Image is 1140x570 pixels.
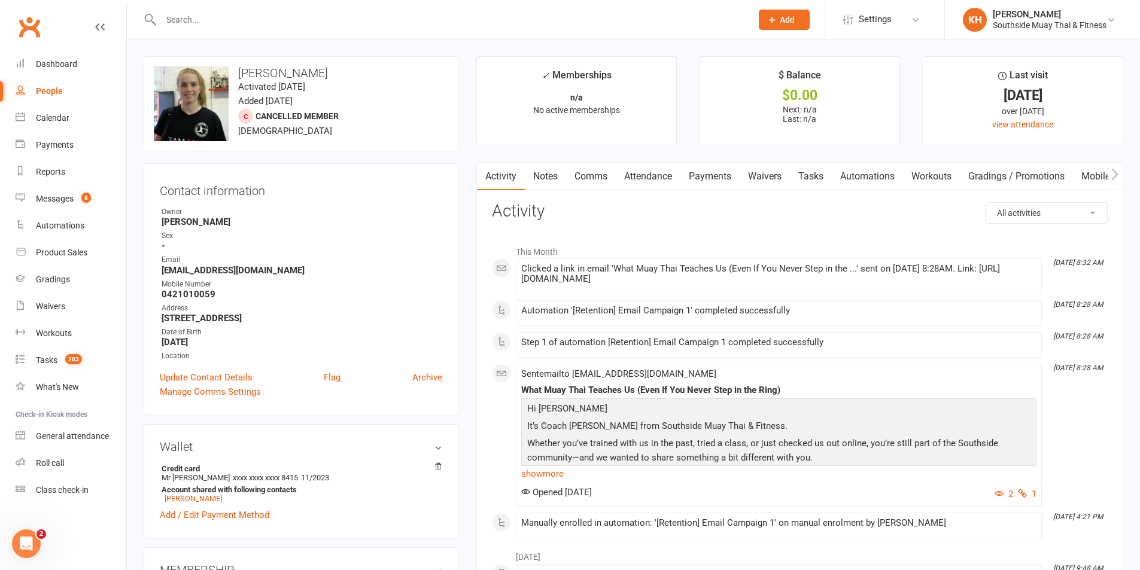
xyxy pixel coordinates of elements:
a: Automations [832,163,903,190]
strong: Credit card [162,464,436,473]
div: Step 1 of automation [Retention] Email Campaign 1 completed successfully [521,337,1036,348]
a: Waivers [16,293,126,320]
a: Manage Comms Settings [160,385,261,399]
div: Reports [36,167,65,176]
div: Email [162,254,442,266]
a: view attendance [992,120,1053,129]
div: Automation '[Retention] Email Campaign 1' completed successfully [521,306,1036,316]
div: Payments [36,140,74,150]
p: Hi [PERSON_NAME] [524,401,1033,419]
strong: 0421010059 [162,289,442,300]
div: $0.00 [711,89,889,102]
p: Whether you’ve trained with us in the past, tried a class, or just checked us out online, you’re ... [524,436,1033,468]
strong: [STREET_ADDRESS] [162,313,442,324]
strong: [PERSON_NAME] [162,217,442,227]
span: 2 [37,529,46,539]
li: Mr [PERSON_NAME] [160,462,442,505]
a: Attendance [616,163,680,190]
a: Activity [477,163,525,190]
div: Roll call [36,458,64,468]
div: [DATE] [934,89,1112,102]
i: [DATE] 8:28 AM [1053,300,1103,309]
a: Workouts [903,163,960,190]
div: Product Sales [36,248,87,257]
strong: Account shared with following contacts [162,485,436,494]
a: General attendance kiosk mode [16,423,126,450]
p: Next: n/a Last: n/a [711,105,889,124]
strong: n/a [570,93,583,102]
iframe: Intercom live chat [12,529,41,558]
div: $ Balance [779,68,821,89]
a: Calendar [16,105,126,132]
div: Calendar [36,113,69,123]
span: 203 [65,354,82,364]
div: Dashboard [36,59,77,69]
div: What's New [36,382,79,392]
a: Product Sales [16,239,126,266]
time: Activated [DATE] [238,81,305,92]
span: Sent email to [EMAIL_ADDRESS][DOMAIN_NAME] [521,368,716,379]
div: Last visit [998,68,1048,89]
span: xxxx xxxx xxxx 8415 [233,473,298,482]
button: 2 [995,487,1013,501]
a: Gradings [16,266,126,293]
div: General attendance [36,431,109,441]
a: Roll call [16,450,126,477]
div: Memberships [542,68,612,90]
a: Payments [680,163,740,190]
h3: Contact information [160,179,442,197]
a: Messages 8 [16,185,126,212]
div: Automations [36,221,84,230]
span: 11/2023 [301,473,329,482]
div: Mobile Number [162,279,442,290]
a: show more [521,465,1036,482]
a: Waivers [740,163,790,190]
div: over [DATE] [934,105,1112,118]
div: People [36,86,63,96]
img: image1637653294.png [154,66,229,141]
li: This Month [492,239,1108,258]
a: Flag [324,370,341,385]
strong: [EMAIL_ADDRESS][DOMAIN_NAME] [162,265,442,276]
div: Location [162,350,442,362]
a: Tasks 203 [16,347,126,374]
div: Date of Birth [162,327,442,338]
time: Added [DATE] [238,96,293,106]
div: Class check-in [36,485,89,495]
div: Tasks [36,355,57,365]
div: Messages [36,194,74,203]
i: [DATE] 4:21 PM [1053,513,1103,521]
span: Add [780,15,795,25]
a: Reports [16,158,126,185]
span: Cancelled member [256,111,339,121]
a: Class kiosk mode [16,477,126,504]
div: Address [162,303,442,314]
strong: - [162,240,442,251]
div: What Muay Thai Teaches Us (Even If You Never Step in the Ring) [521,385,1036,395]
button: 1 [1018,487,1036,501]
a: People [16,78,126,105]
div: Manually enrolled in automation: '[Retention] Email Campaign 1' on manual enrolment by [PERSON_NAME] [521,518,1036,528]
div: Waivers [36,301,65,311]
h3: Wallet [160,440,442,453]
span: Opened [DATE] [521,487,592,498]
button: Add [759,10,810,30]
a: Update Contact Details [160,370,253,385]
i: [DATE] 8:28 AM [1053,332,1103,340]
a: Tasks [790,163,832,190]
strong: [DATE] [162,337,442,348]
a: Archive [412,370,442,385]
li: [DATE] [492,544,1108,563]
div: [PERSON_NAME] [993,9,1106,20]
div: KH [963,8,987,32]
a: [PERSON_NAME] [165,494,222,503]
h3: Activity [492,202,1108,221]
a: Payments [16,132,126,158]
span: No active memberships [533,105,620,115]
a: What's New [16,374,126,401]
a: Mobile App [1073,163,1138,190]
p: It’s Coach [PERSON_NAME] from Southside Muay Thai & Fitness. [524,419,1033,436]
div: Clicked a link in email 'What Muay Thai Teaches Us (Even If You Never Step in the ...' sent on [D... [521,264,1036,284]
div: Owner [162,206,442,218]
h3: [PERSON_NAME] [154,66,448,80]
